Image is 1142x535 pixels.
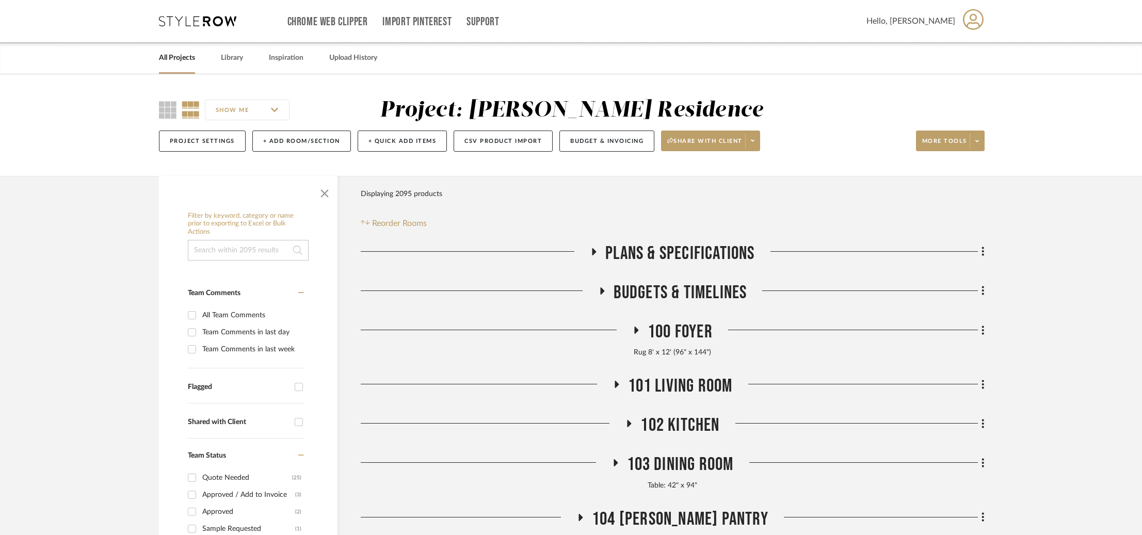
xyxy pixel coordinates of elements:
[188,289,240,297] span: Team Comments
[269,51,303,65] a: Inspiration
[628,375,733,397] span: 101 Living Room
[661,131,760,151] button: Share with client
[295,487,301,503] div: (3)
[202,504,295,520] div: Approved
[329,51,377,65] a: Upload History
[188,383,289,392] div: Flagged
[361,184,442,204] div: Displaying 2095 products
[188,212,309,236] h6: Filter by keyword, category or name prior to exporting to Excel or Bulk Actions
[627,453,734,476] span: 103 Dining Room
[361,217,427,230] button: Reorder Rooms
[382,18,452,26] a: Import Pinterest
[467,18,499,26] a: Support
[221,51,243,65] a: Library
[159,131,246,152] button: Project Settings
[188,240,309,261] input: Search within 2095 results
[866,15,955,27] span: Hello, [PERSON_NAME]
[314,181,335,202] button: Close
[614,282,747,304] span: Budgets & Timelines
[202,324,301,341] div: Team Comments in last day
[295,504,301,520] div: (2)
[922,137,967,153] span: More tools
[202,307,301,323] div: All Team Comments
[648,321,713,343] span: 100 Foyer
[667,137,743,153] span: Share with client
[188,418,289,427] div: Shared with Client
[454,131,553,152] button: CSV Product Import
[605,242,754,265] span: Plans & Specifications
[358,131,447,152] button: + Quick Add Items
[361,480,985,492] div: Table: 42" x 94"
[640,414,719,436] span: 102 Kitchen
[202,341,301,358] div: Team Comments in last week
[592,508,768,530] span: 104 [PERSON_NAME] Pantry
[252,131,351,152] button: + Add Room/Section
[361,347,985,359] div: Rug 8' x 12' (96" x 144")
[202,469,292,486] div: Quote Needed
[372,217,427,230] span: Reorder Rooms
[916,131,985,151] button: More tools
[188,452,226,459] span: Team Status
[202,487,295,503] div: Approved / Add to Invoice
[292,469,301,486] div: (25)
[159,51,195,65] a: All Projects
[380,100,763,121] div: Project: [PERSON_NAME] Residence
[287,18,368,26] a: Chrome Web Clipper
[559,131,654,152] button: Budget & Invoicing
